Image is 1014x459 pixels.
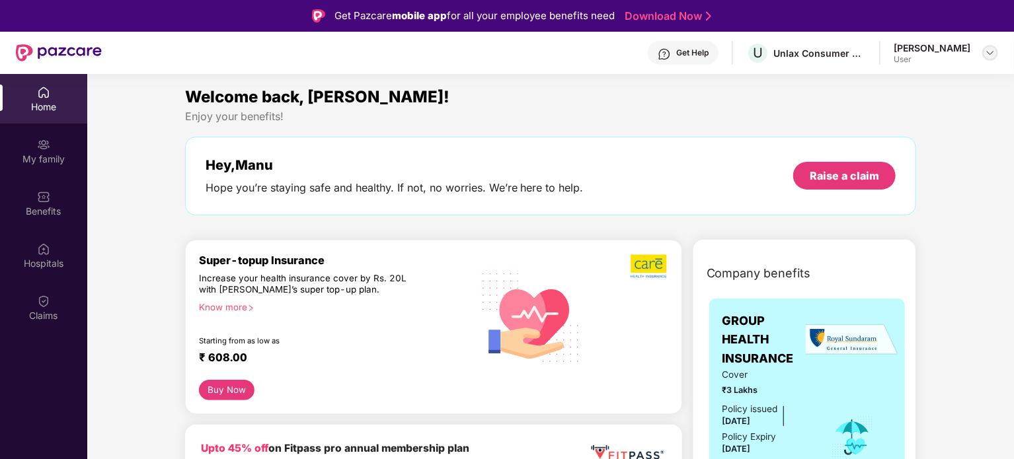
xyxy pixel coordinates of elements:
span: Cover [722,368,813,382]
b: on Fitpass pro annual membership plan [201,442,469,454]
div: [PERSON_NAME] [894,42,970,54]
span: GROUP HEALTH INSURANCE [722,312,813,368]
img: Stroke [706,9,711,23]
div: Super-topup Insurance [199,254,473,267]
span: [DATE] [722,444,751,454]
span: ₹3 Lakhs [722,384,813,397]
span: Welcome back, [PERSON_NAME]! [185,87,449,106]
button: Buy Now [199,380,255,400]
img: svg+xml;base64,PHN2ZyBpZD0iSG9tZSIgeG1sbnM9Imh0dHA6Ly93d3cudzMub3JnLzIwMDAvc3ZnIiB3aWR0aD0iMjAiIG... [37,86,50,99]
div: Increase your health insurance cover by Rs. 20L with [PERSON_NAME]’s super top-up plan. [199,273,416,297]
img: svg+xml;base64,PHN2ZyBpZD0iRHJvcGRvd24tMzJ4MzIiIHhtbG5zPSJodHRwOi8vd3d3LnczLm9yZy8yMDAwL3N2ZyIgd2... [985,48,995,58]
span: right [247,304,254,312]
img: svg+xml;base64,PHN2ZyBpZD0iSGVscC0zMngzMiIgeG1sbnM9Imh0dHA6Ly93d3cudzMub3JnLzIwMDAvc3ZnIiB3aWR0aD... [658,48,671,61]
span: Company benefits [707,264,811,283]
a: Download Now [625,9,707,23]
div: Starting from as low as [199,336,416,345]
b: Upto 45% off [201,442,268,454]
div: Policy issued [722,402,778,416]
div: Unlax Consumer Solutions Private Limited [773,47,866,59]
img: svg+xml;base64,PHN2ZyBpZD0iQmVuZWZpdHMiIHhtbG5zPSJodHRwOi8vd3d3LnczLm9yZy8yMDAwL3N2ZyIgd2lkdGg9Ij... [37,190,50,203]
img: svg+xml;base64,PHN2ZyB4bWxucz0iaHR0cDovL3d3dy53My5vcmcvMjAwMC9zdmciIHhtbG5zOnhsaW5rPSJodHRwOi8vd3... [473,257,590,376]
span: [DATE] [722,416,751,426]
div: Get Pazcare for all your employee benefits need [334,8,615,24]
img: svg+xml;base64,PHN2ZyB3aWR0aD0iMjAiIGhlaWdodD0iMjAiIHZpZXdCb3g9IjAgMCAyMCAyMCIgZmlsbD0ibm9uZSIgeG... [37,138,50,151]
img: New Pazcare Logo [16,44,102,61]
div: Policy Expiry [722,430,777,444]
div: Hey, Manu [206,157,584,173]
img: svg+xml;base64,PHN2ZyBpZD0iQ2xhaW0iIHhtbG5zPSJodHRwOi8vd3d3LnczLm9yZy8yMDAwL3N2ZyIgd2lkdGg9IjIwIi... [37,295,50,308]
img: icon [831,415,874,459]
div: Raise a claim [810,168,879,183]
span: U [753,45,763,61]
div: Know more [199,302,465,311]
div: Enjoy your benefits! [185,110,917,124]
img: b5dec4f62d2307b9de63beb79f102df3.png [631,254,668,279]
img: Logo [312,9,325,22]
strong: mobile app [392,9,447,22]
img: insurerLogo [806,324,898,356]
div: Get Help [676,48,709,58]
div: User [894,54,970,65]
div: ₹ 608.00 [199,351,459,367]
div: Hope you’re staying safe and healthy. If not, no worries. We’re here to help. [206,181,584,195]
img: svg+xml;base64,PHN2ZyBpZD0iSG9zcGl0YWxzIiB4bWxucz0iaHR0cDovL3d3dy53My5vcmcvMjAwMC9zdmciIHdpZHRoPS... [37,242,50,256]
